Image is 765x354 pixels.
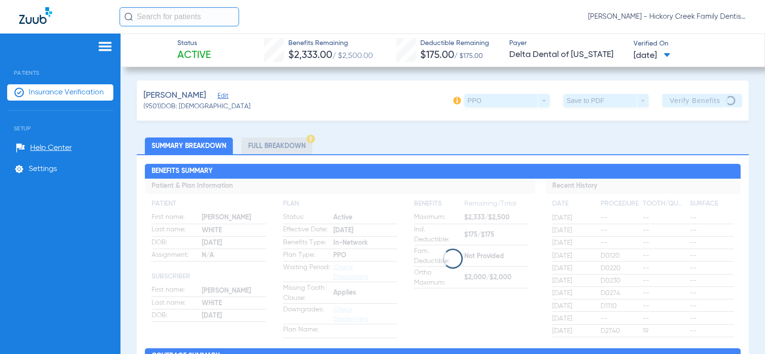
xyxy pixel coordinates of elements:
span: Delta Dental of [US_STATE] [509,49,625,61]
span: $2,333.00 [288,50,332,60]
span: Patients [7,55,113,76]
span: Payer [509,38,625,48]
span: / $2,500.00 [332,52,373,60]
input: Search for patients [120,7,239,26]
h2: Benefits Summary [145,164,741,179]
span: Insurance Verification [29,88,104,97]
img: Zuub Logo [19,7,52,24]
span: Help Center [30,143,72,153]
span: $175.00 [420,50,454,60]
span: Active [177,49,211,62]
span: [PERSON_NAME] - Hickory Creek Family Dentistry [588,12,746,22]
img: Hazard [306,135,315,143]
span: Verified On [634,39,750,49]
span: [PERSON_NAME] [143,90,206,102]
img: info-icon [453,97,461,104]
span: [DATE] [634,50,670,62]
span: Status [177,38,211,48]
span: / $175.00 [454,53,483,59]
span: Benefits Remaining [288,38,373,48]
span: Settings [29,164,57,174]
img: Search Icon [124,12,133,21]
li: Full Breakdown [241,137,312,154]
span: Setup [7,111,113,132]
a: Help Center [16,143,72,153]
img: hamburger-icon [98,41,113,52]
span: Deductible Remaining [420,38,489,48]
span: (9501) DOB: [DEMOGRAPHIC_DATA] [143,102,251,112]
span: Edit [218,92,226,102]
li: Summary Breakdown [145,137,233,154]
